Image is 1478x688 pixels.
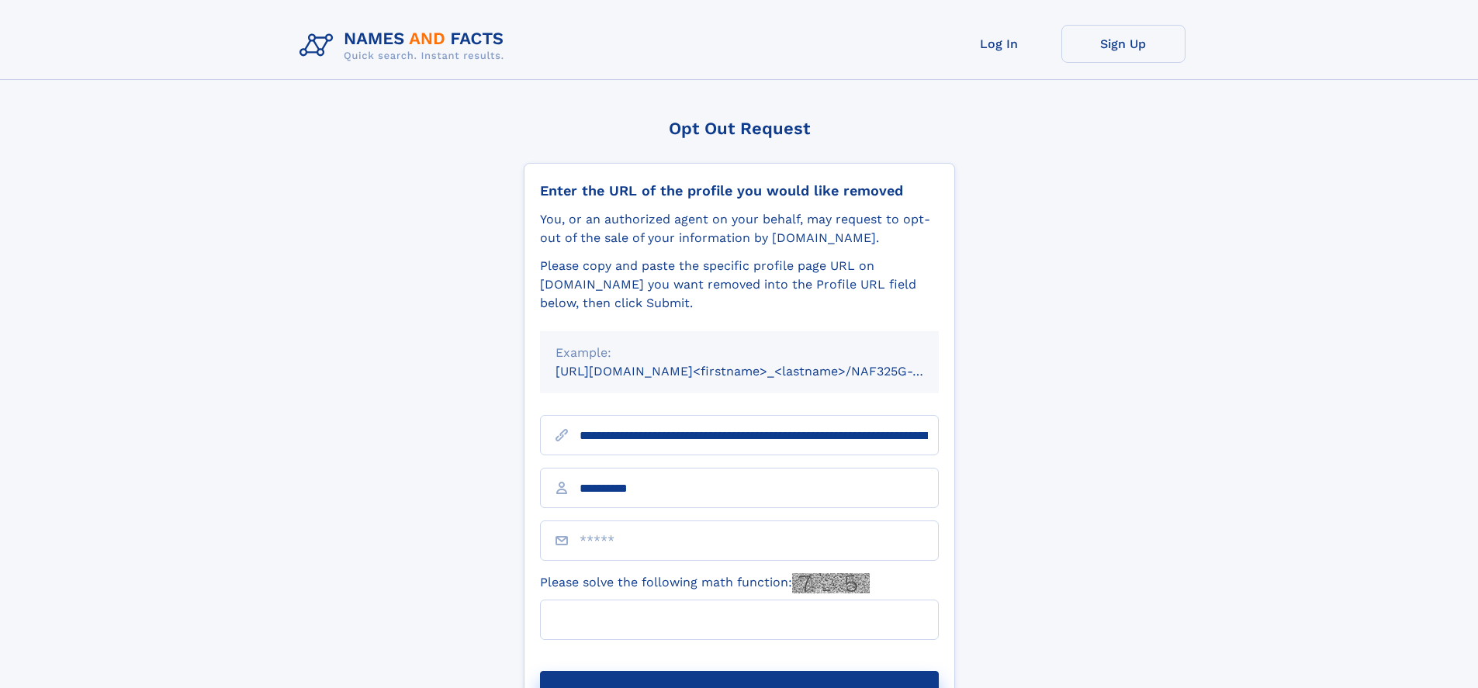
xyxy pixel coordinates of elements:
img: Logo Names and Facts [293,25,517,67]
div: Enter the URL of the profile you would like removed [540,182,939,199]
a: Sign Up [1061,25,1186,63]
div: Opt Out Request [524,119,955,138]
div: You, or an authorized agent on your behalf, may request to opt-out of the sale of your informatio... [540,210,939,247]
small: [URL][DOMAIN_NAME]<firstname>_<lastname>/NAF325G-xxxxxxxx [556,364,968,379]
div: Please copy and paste the specific profile page URL on [DOMAIN_NAME] you want removed into the Pr... [540,257,939,313]
div: Example: [556,344,923,362]
label: Please solve the following math function: [540,573,870,593]
a: Log In [937,25,1061,63]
